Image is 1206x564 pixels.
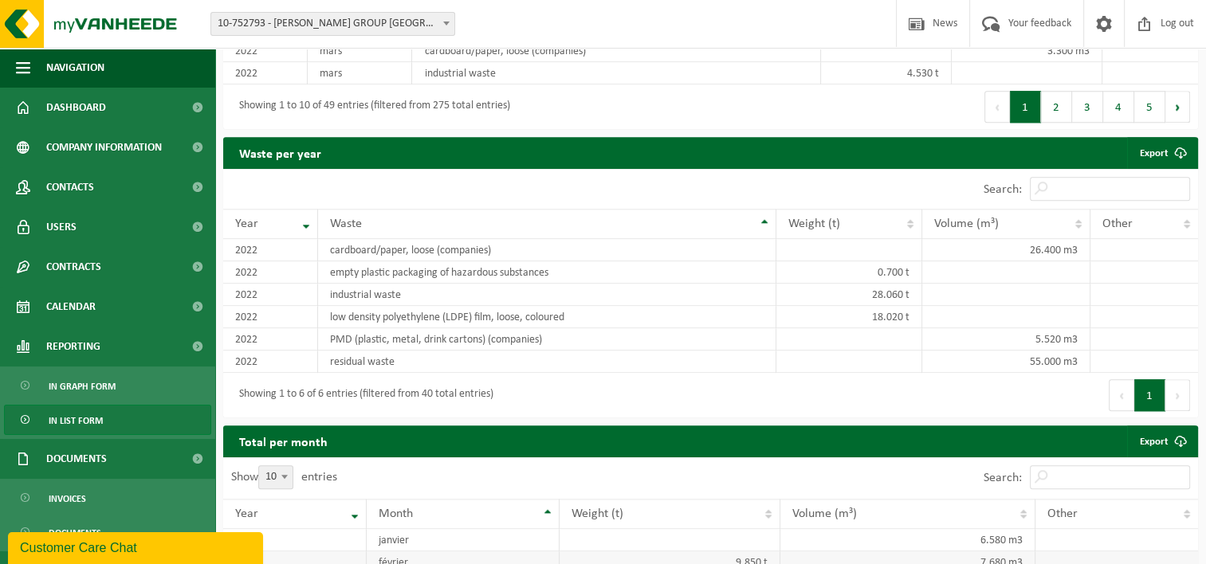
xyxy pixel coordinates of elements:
h2: Waste per year [223,137,337,168]
span: Users [46,207,77,247]
span: Year [235,217,258,230]
td: residual waste [318,351,776,373]
span: Weight (t) [572,507,623,520]
label: Show entries [231,471,337,484]
button: 1 [1010,91,1041,123]
span: Invoices [49,484,86,514]
span: 10-752793 - LEMAHIEU GROUP NV - OOSTENDE [210,12,455,36]
span: Contacts [46,167,94,207]
button: Previous [1109,379,1134,411]
td: cardboard/paper, loose (companies) [318,239,776,261]
a: Invoices [4,483,211,513]
span: Waste [330,217,362,230]
span: Reporting [46,327,100,366]
td: janvier [367,529,560,551]
a: In graph form [4,370,211,401]
td: cardboard/paper, loose (companies) [412,40,821,62]
button: Next [1165,91,1190,123]
td: 28.060 t [776,284,922,306]
span: Contracts [46,247,101,287]
button: 5 [1134,91,1165,123]
span: Navigation [46,48,104,88]
label: Search: [984,183,1022,196]
a: Documents [4,517,211,547]
td: 2022 [223,261,318,284]
span: In list form [49,405,103,436]
td: 2022 [223,351,318,373]
span: Other [1102,217,1133,230]
span: Dashboard [46,88,106,127]
td: industrial waste [412,62,821,84]
button: Next [1165,379,1190,411]
h2: Total per month [223,425,344,456]
td: 2022 [223,40,308,62]
td: 2022 [223,306,318,328]
span: Documents [46,439,107,479]
button: 2 [1041,91,1072,123]
label: Search: [984,472,1022,484]
span: Company information [46,127,162,167]
td: industrial waste [318,284,776,306]
button: 1 [1134,379,1165,411]
td: mars [308,40,412,62]
td: 4.530 t [821,62,952,84]
td: 2022 [223,62,308,84]
span: Month [379,507,413,520]
span: Calendar [46,287,96,327]
div: Showing 1 to 6 of 6 entries (filtered from 40 total entries) [231,381,493,409]
td: 5.520 m3 [922,328,1090,351]
td: low density polyethylene (LDPE) film, loose, coloured [318,306,776,328]
td: 2022 [223,529,367,551]
span: Weight (t) [788,217,840,230]
span: 10 [258,465,293,489]
td: mars [308,62,412,84]
td: 0.700 t [776,261,922,284]
span: Other [1047,507,1078,520]
a: Export [1127,425,1196,457]
td: 3.300 m3 [952,40,1102,62]
td: 6.580 m3 [780,529,1035,551]
button: 4 [1103,91,1134,123]
td: 2022 [223,284,318,306]
td: PMD (plastic, metal, drink cartons) (companies) [318,328,776,351]
iframe: chat widget [8,529,266,564]
td: empty plastic packaging of hazardous substances [318,261,776,284]
span: 10-752793 - LEMAHIEU GROUP NV - OOSTENDE [211,13,454,35]
span: 10 [259,466,293,488]
td: 2022 [223,239,318,261]
a: Export [1127,137,1196,169]
span: Volume (m³) [792,507,857,520]
td: 55.000 m3 [922,351,1090,373]
div: Showing 1 to 10 of 49 entries (filtered from 275 total entries) [231,92,510,121]
td: 26.400 m3 [922,239,1090,261]
button: Previous [984,91,1010,123]
td: 2022 [223,328,318,351]
span: Volume (m³) [934,217,999,230]
span: Documents [49,518,101,548]
td: 18.020 t [776,306,922,328]
a: In list form [4,405,211,435]
button: 3 [1072,91,1103,123]
span: Year [235,507,258,520]
span: In graph form [49,371,116,401]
